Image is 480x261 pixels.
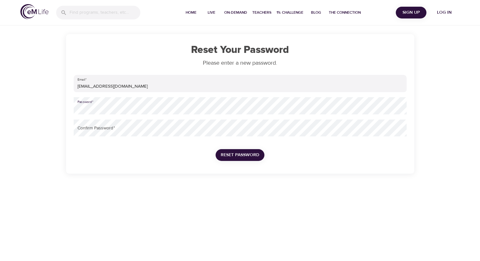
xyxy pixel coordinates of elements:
[396,7,426,18] button: Sign Up
[74,44,407,56] h1: Reset Your Password
[252,9,271,16] span: Teachers
[20,4,48,19] img: logo
[308,9,324,16] span: Blog
[70,6,140,19] input: Find programs, teachers, etc...
[429,7,460,18] button: Log in
[224,9,247,16] span: On-Demand
[432,9,457,17] span: Log in
[329,9,361,16] span: The Connection
[204,9,219,16] span: Live
[277,9,303,16] span: 1% Challenge
[398,9,424,17] span: Sign Up
[216,149,264,161] button: Reset Password
[74,59,407,67] p: Please enter a new password.
[183,9,199,16] span: Home
[221,151,259,159] span: Reset Password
